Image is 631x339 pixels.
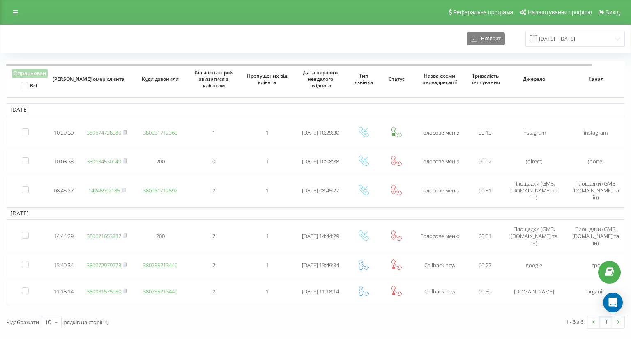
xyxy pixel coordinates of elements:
span: Номер клієнта [87,76,127,82]
span: 200 [156,158,165,165]
a: 380735213440 [143,288,177,295]
td: 00:30 [466,279,503,304]
td: instagram [503,118,565,148]
span: Тип дзвінка [352,73,375,85]
td: Площадки (GMB, [DOMAIN_NAME] та ін) [565,176,626,206]
span: [DATE] 10:29:30 [302,129,339,136]
td: (direct) [503,149,565,174]
span: Джерело [510,76,558,82]
button: Експорт [467,32,505,45]
span: Дата першого невдалого вхідного [300,69,341,89]
a: 380671653782 [87,232,121,240]
td: 11:18:14 [47,279,80,304]
td: google [503,253,565,277]
span: 1 [212,129,215,136]
span: Тривалість очікування [472,73,498,85]
td: Callback new [413,253,466,277]
span: Вихід [606,9,620,16]
span: 1 [266,288,269,295]
span: Куди дзвонили [140,76,181,82]
td: instagram [565,118,626,148]
div: 10 [45,318,51,326]
td: organic [565,279,626,304]
span: 1 [266,129,269,136]
td: 00:02 [466,149,503,174]
div: Open Intercom Messenger [603,293,623,312]
td: Площадки (GMB, [DOMAIN_NAME] та ін) [503,176,565,206]
span: [DATE] 13:49:34 [302,261,339,269]
span: Канал [572,76,620,82]
label: Всі [21,82,37,89]
span: [DATE] 10:08:38 [302,158,339,165]
td: 08:45:27 [47,176,80,206]
td: 00:01 [466,221,503,251]
a: 380634530649 [87,158,121,165]
span: [DATE] 08:45:27 [302,187,339,194]
span: [DATE] 11:18:14 [302,288,339,295]
span: 1 [266,232,269,240]
a: 380972979773 [87,261,121,269]
span: Пропущених від клієнта [247,73,288,85]
span: 1 [266,261,269,269]
td: 14:44:29 [47,221,80,251]
a: 380931712592 [143,187,177,194]
td: 00:51 [466,176,503,206]
td: 13:49:34 [47,253,80,277]
span: [PERSON_NAME] [53,76,75,82]
span: рядків на сторінці [64,318,109,326]
span: 1 [266,158,269,165]
td: Голосове меню [413,149,466,174]
td: cpc [565,253,626,277]
td: Голосове меню [413,118,466,148]
span: Реферальна програма [453,9,514,16]
td: Голосове меню [413,176,466,206]
a: 14245992185 [88,187,120,194]
span: Експорт [477,36,501,42]
a: 380931712360 [143,129,177,136]
span: 0 [212,158,215,165]
span: 2 [212,288,215,295]
td: 00:13 [466,118,503,148]
span: Кількість спроб зв'язатися з клієнтом [193,69,234,89]
span: 2 [212,187,215,194]
td: 10:08:38 [47,149,80,174]
span: Статус [385,76,408,82]
a: 380735213440 [143,261,177,269]
a: 1 [600,316,612,328]
td: [DOMAIN_NAME] [503,279,565,304]
span: 1 [266,187,269,194]
td: Площадки (GMB, [DOMAIN_NAME] та ін) [565,221,626,251]
td: (none) [565,149,626,174]
td: Callback new [413,279,466,304]
span: [DATE] 14:44:29 [302,232,339,240]
div: 1 - 6 з 6 [566,318,583,326]
td: 00:27 [466,253,503,277]
td: Площадки (GMB, [DOMAIN_NAME] та ін) [503,221,565,251]
a: 380674728080 [87,129,121,136]
span: Налаштування профілю [527,9,592,16]
td: 10:29:30 [47,118,80,148]
td: Голосове меню [413,221,466,251]
span: 200 [156,232,165,240]
span: 2 [212,232,215,240]
span: Відображати [6,318,39,326]
a: 380931575650 [87,288,121,295]
span: 2 [212,261,215,269]
span: Назва схеми переадресації [419,73,460,85]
